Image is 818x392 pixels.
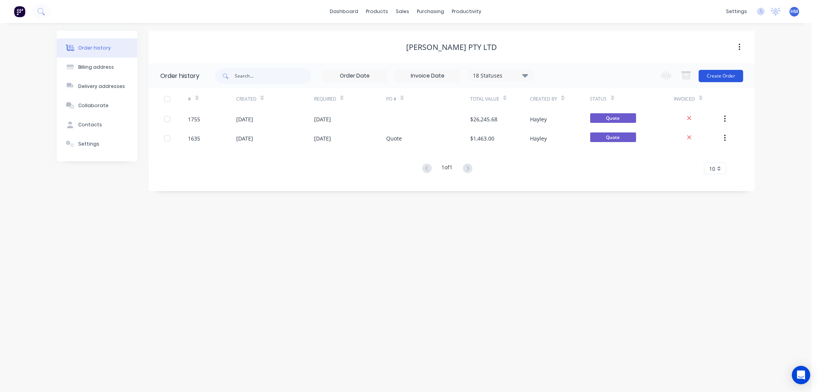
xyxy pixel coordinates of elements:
[323,70,387,82] input: Order Date
[590,88,674,109] div: Status
[709,165,715,173] span: 10
[188,88,236,109] div: #
[530,96,557,103] div: Created By
[395,70,460,82] input: Invoice Date
[314,88,386,109] div: Required
[590,113,636,123] span: Quote
[674,96,695,103] div: Invoiced
[236,88,314,109] div: Created
[78,83,125,90] div: Delivery addresses
[699,70,743,82] button: Create Order
[442,163,453,174] div: 1 of 1
[78,45,111,51] div: Order history
[160,71,199,81] div: Order history
[57,96,137,115] button: Collaborate
[14,6,25,17] img: Factory
[791,8,798,15] span: HM
[722,6,751,17] div: settings
[188,96,191,103] div: #
[57,115,137,134] button: Contacts
[314,96,336,103] div: Required
[314,115,331,123] div: [DATE]
[470,115,497,123] div: $26,245.68
[235,68,311,84] input: Search...
[188,115,201,123] div: 1755
[78,121,102,128] div: Contacts
[236,115,253,123] div: [DATE]
[362,6,392,17] div: products
[792,366,810,384] div: Open Intercom Messenger
[57,38,137,58] button: Order history
[57,77,137,96] button: Delivery addresses
[386,96,397,103] div: PO #
[57,134,137,154] button: Settings
[448,6,486,17] div: productivity
[530,115,547,123] div: Hayley
[386,88,470,109] div: PO #
[407,43,497,52] div: [PERSON_NAME] Pty Ltd
[314,134,331,142] div: [DATE]
[392,6,413,17] div: sales
[470,96,499,103] div: Total Value
[236,134,253,142] div: [DATE]
[57,58,137,77] button: Billing address
[326,6,362,17] a: dashboard
[188,134,201,142] div: 1635
[78,64,114,71] div: Billing address
[236,96,257,103] div: Created
[468,71,533,80] div: 18 Statuses
[386,134,402,142] div: Quote
[78,141,99,147] div: Settings
[78,102,109,109] div: Collaborate
[674,88,722,109] div: Invoiced
[470,88,530,109] div: Total Value
[590,132,636,142] span: Quote
[530,88,590,109] div: Created By
[470,134,494,142] div: $1,463.00
[413,6,448,17] div: purchasing
[590,96,607,103] div: Status
[530,134,547,142] div: Hayley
